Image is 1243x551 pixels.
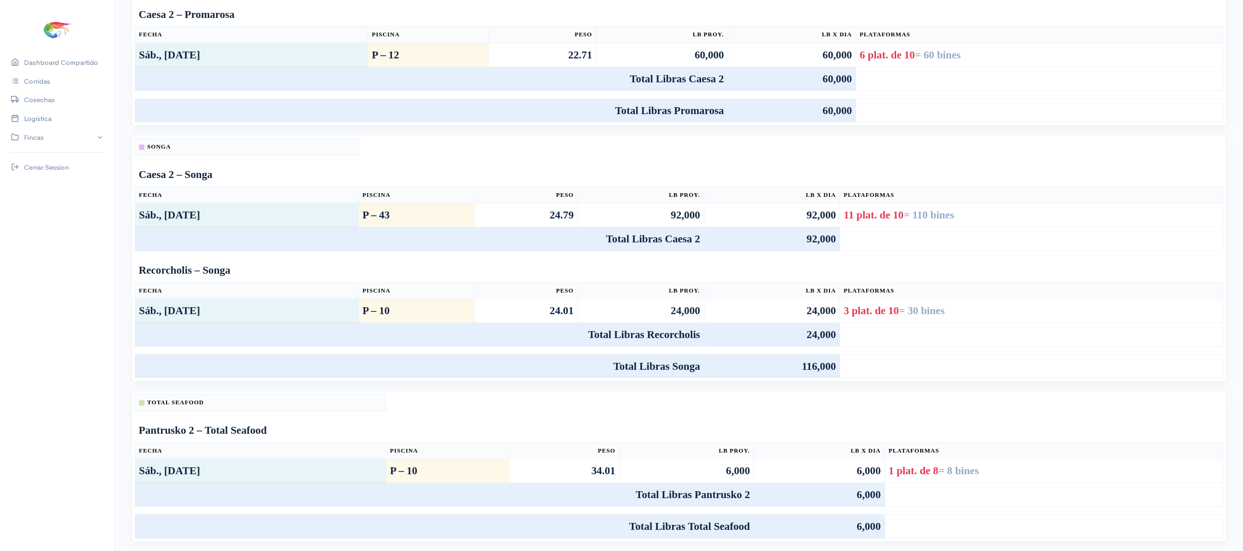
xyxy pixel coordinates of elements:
[135,67,728,91] td: Total Libras Caesa 2
[899,304,945,316] span: = 30 bines
[135,459,386,483] td: Sáb., [DATE]
[889,463,1219,479] div: 1 plat. de 8
[358,203,474,227] td: P – 43
[856,26,1223,43] th: Plataformas
[704,203,840,227] td: 92,000
[386,459,509,483] td: P – 10
[135,394,386,411] th: Total Seafood
[577,186,704,203] th: Lb Proy.
[474,282,577,299] th: Peso
[704,354,840,378] td: 116,000
[728,67,856,91] td: 60,000
[135,354,704,378] td: Total Libras Songa
[135,26,368,43] th: Fecha
[728,43,856,67] td: 60,000
[577,203,704,227] td: 92,000
[135,186,359,203] th: Fecha
[510,459,620,483] td: 34.01
[358,299,474,323] td: P – 10
[489,26,596,43] th: Peso
[135,43,368,67] td: Sáb., [DATE]
[135,203,359,227] td: Sáb., [DATE]
[619,459,754,483] td: 6,000
[596,26,728,43] th: Lb Proy.
[577,299,704,323] td: 24,000
[474,203,577,227] td: 24.79
[885,442,1223,459] th: Plataformas
[358,282,474,299] th: Piscina
[754,483,885,507] td: 6,000
[754,459,885,483] td: 6,000
[619,442,754,459] th: Lb Proy.
[844,303,1219,319] div: 3 plat. de 10
[728,26,856,43] th: Lb x Dia
[840,282,1223,299] th: Plataformas
[135,138,359,155] th: Songa
[840,186,1223,203] th: Plataformas
[489,43,596,67] td: 22.71
[704,186,840,203] th: Lb x Dia
[135,163,1223,186] td: Caesa 2 – Songa
[135,227,704,251] td: Total Libras Caesa 2
[135,258,1223,282] td: Recorcholis – Songa
[368,26,489,43] th: Piscina
[728,98,856,122] td: 60,000
[135,282,359,299] th: Fecha
[704,282,840,299] th: Lb x Dia
[754,442,885,459] th: Lb x Dia
[135,3,1223,26] td: Caesa 2 – Promarosa
[577,282,704,299] th: Lb Proy.
[368,43,489,67] td: P – 12
[903,209,954,221] span: = 110 bines
[938,465,979,476] span: = 8 bines
[474,186,577,203] th: Peso
[704,322,840,346] td: 24,000
[510,442,620,459] th: Peso
[135,98,728,122] td: Total Libras Promarosa
[386,442,509,459] th: Piscina
[844,207,1219,223] div: 11 plat. de 10
[135,419,1223,442] td: Pantrusko 2 – Total Seafood
[135,322,704,346] td: Total Libras Recorcholis
[704,227,840,251] td: 92,000
[704,299,840,323] td: 24,000
[135,514,754,538] td: Total Libras Total Seafood
[860,47,1219,63] div: 6 plat. de 10
[135,483,754,507] td: Total Libras Pantrusko 2
[135,299,359,323] td: Sáb., [DATE]
[596,43,728,67] td: 60,000
[915,49,961,61] span: = 60 bines
[754,514,885,538] td: 6,000
[474,299,577,323] td: 24.01
[358,186,474,203] th: Piscina
[135,442,386,459] th: Fecha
